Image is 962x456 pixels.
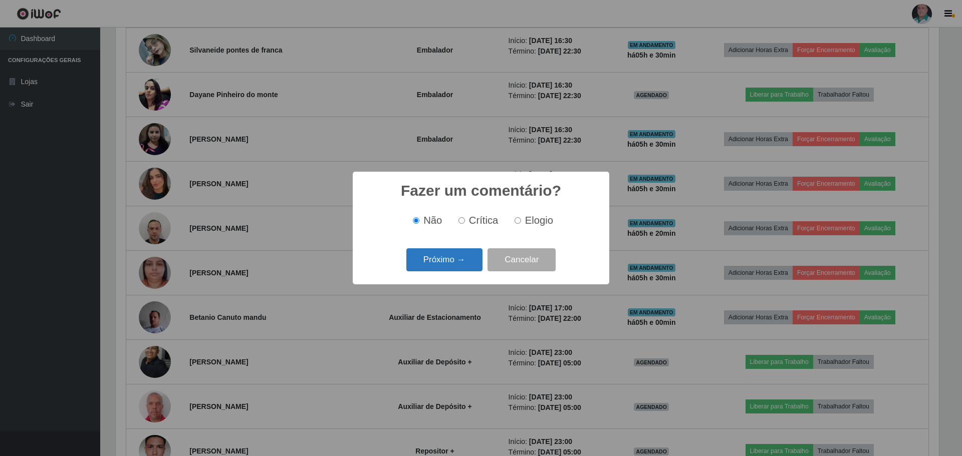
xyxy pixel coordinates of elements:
[458,217,465,224] input: Crítica
[413,217,419,224] input: Não
[488,248,556,272] button: Cancelar
[525,215,553,226] span: Elogio
[401,182,561,200] h2: Fazer um comentário?
[423,215,442,226] span: Não
[406,248,483,272] button: Próximo →
[515,217,521,224] input: Elogio
[469,215,499,226] span: Crítica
